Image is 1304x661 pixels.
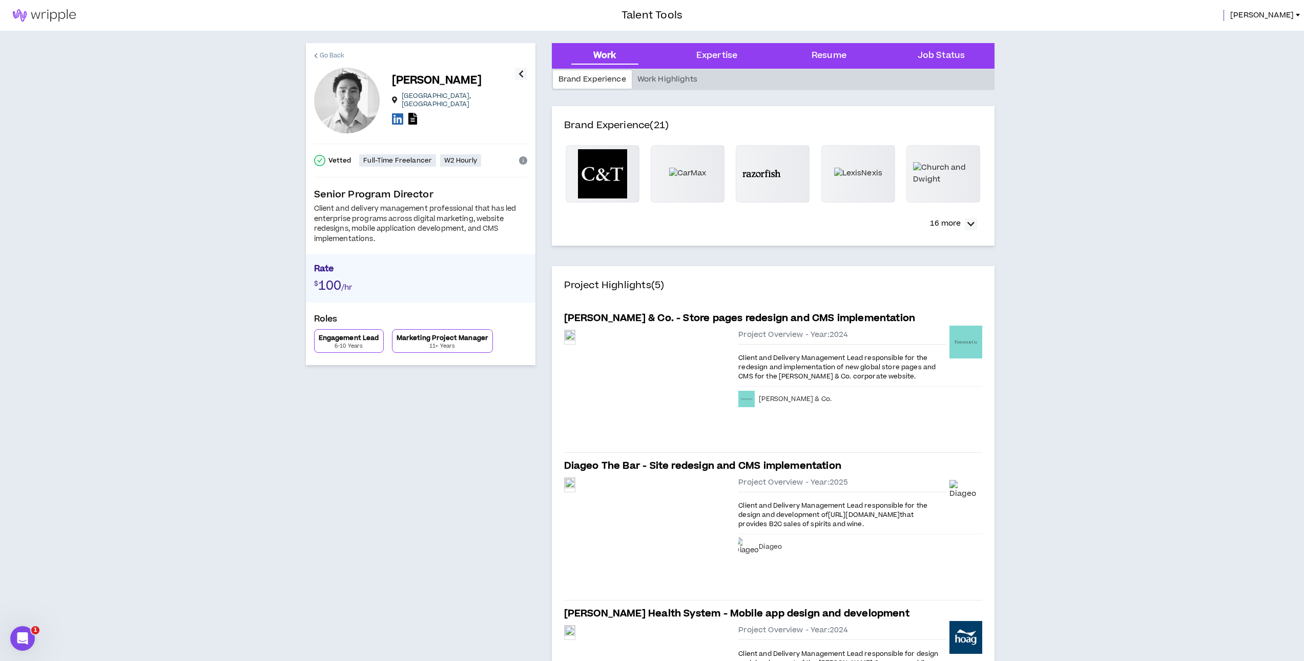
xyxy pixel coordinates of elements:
[553,70,632,89] div: Brand Experience
[949,621,982,654] img: Hoag
[402,92,515,108] p: [GEOGRAPHIC_DATA] , [GEOGRAPHIC_DATA]
[318,277,341,295] span: 100
[564,607,909,621] h5: [PERSON_NAME] Health System - Mobile app design and development
[564,278,982,305] h4: Project Highlights (5)
[759,543,782,551] span: Diageo
[738,501,927,519] span: Client and Delivery Management Lead responsible for the design and development of
[738,330,848,340] span: Project Overview - Year: 2024
[328,156,351,165] p: Vetted
[1230,10,1294,21] span: [PERSON_NAME]
[696,49,737,63] div: Expertise
[314,68,380,133] div: Eric Y.
[320,51,345,61] span: Go Back
[738,625,848,635] span: Project Overview - Year: 2024
[397,334,489,342] p: Marketing Project Manager
[363,156,432,165] p: Full-Time Freelancer
[828,510,900,519] a: [URL][DOMAIN_NAME]
[925,215,982,233] button: 16 more
[593,49,616,63] div: Work
[949,480,982,499] img: Diageo
[341,282,352,293] span: /hr
[913,162,974,185] img: Church and Dwight
[444,156,477,165] p: W2 Hourly
[392,73,482,88] p: [PERSON_NAME]
[578,149,627,198] img: Code and Theory
[314,188,527,202] p: Senior Program Director
[669,168,707,179] img: CarMax
[632,70,703,89] div: Work Highlights
[564,118,982,145] h4: Brand Experience (21)
[564,311,916,326] h5: [PERSON_NAME] & Co. - Store pages redesign and CMS implementation
[564,459,842,473] h5: Diageo The Bar - Site redesign and CMS implementation
[314,155,325,166] span: check-circle
[738,353,936,381] span: Client and Delivery Management Lead responsible for the redesign and implementation of new global...
[918,49,965,63] div: Job Status
[314,279,318,288] span: $
[622,8,682,23] h3: Talent Tools
[314,43,345,68] a: Go Back
[314,263,527,278] p: Rate
[335,342,363,350] p: 6-10 Years
[738,477,848,488] span: Project Overview - Year: 2025
[519,156,527,165] span: info-circle
[314,313,527,329] p: Roles
[429,342,455,350] p: 11+ Years
[834,168,882,179] img: LexisNexis
[734,537,759,556] img: Diageo
[759,395,832,403] span: [PERSON_NAME] & Co.
[949,326,982,358] img: Tiffany & Co.
[738,391,755,407] img: Tiffany & Co.
[812,49,846,63] div: Resume
[738,510,914,529] span: that provides B2C sales of spirits and wine.
[319,334,379,342] p: Engagement Lead
[10,626,35,651] iframe: Intercom live chat
[930,218,961,229] p: 16 more
[314,204,527,244] div: Client and delivery management professional that has led enterprise programs across digital marke...
[742,170,803,177] img: Razorfish
[31,626,39,634] span: 1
